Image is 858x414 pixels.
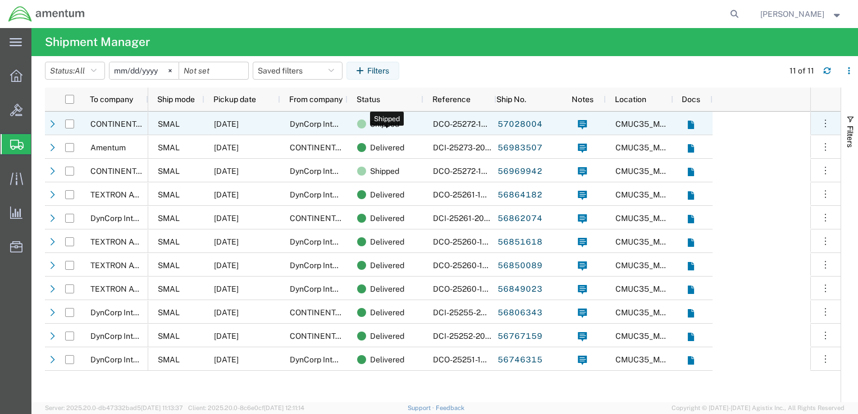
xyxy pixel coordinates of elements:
span: 09/17/2025 [214,237,239,246]
span: CONTINENTAL TESTING [290,214,380,223]
span: Amentum [90,143,126,152]
span: DynCorp International LLC [290,190,385,199]
span: Shipped [370,112,399,136]
span: CMUC35_M005 MCAS MIRAMAR, CA [615,119,822,128]
span: 09/17/2025 [214,261,239,270]
span: CONTINENTAL TESTING [290,308,380,317]
span: SMAL [158,119,180,128]
span: DCO-25260-168310 [433,237,506,246]
span: SMAL [158,355,180,364]
span: DynCorp International LLC [90,308,186,317]
span: CMUC35_M005 MCAS MIRAMAR, CA [615,190,822,199]
span: Delivered [370,324,404,348]
span: Delivered [370,230,404,254]
button: Filters [346,62,399,80]
span: CMUC35_M005 MCAS MIRAMAR, CA [615,284,822,293]
span: 09/17/2025 [214,284,239,293]
span: DynCorp International, LLC [90,355,188,364]
span: DynCorp International LLC [290,355,385,364]
a: 57028004 [497,116,543,134]
span: Notes [572,95,594,104]
span: CMUC35_M005 MCAS MIRAMAR, CA [615,214,822,223]
span: DCO-25260-168302 [433,261,507,270]
span: Location [615,95,646,104]
span: 09/18/2025 [214,214,239,223]
input: Not set [179,62,248,79]
span: TEXTRON AVIATION [90,284,164,293]
span: Pickup date [213,95,256,104]
span: 09/08/2025 [214,355,239,364]
span: Delivered [370,348,404,371]
span: DCI-25252-200530 [433,332,505,341]
span: DynCorp International LLC [290,237,385,246]
span: All [75,66,85,75]
span: CMUC35_M005 MCAS MIRAMAR, CA [615,143,822,152]
span: CMUC35_M005 MCAS MIRAMAR, CA [615,332,822,341]
span: SMAL [158,190,180,199]
span: TEXTRON AVIATION INC [90,190,180,199]
a: 56862074 [497,210,543,228]
span: DCI-25255-200691 [433,308,504,317]
span: 09/30/2025 [214,143,239,152]
span: DCO-25272-168849 [433,119,506,128]
span: DynCorp International LLC [90,214,186,223]
span: Ben Nguyen [760,8,824,20]
span: From company [289,95,343,104]
span: To company [90,95,133,104]
span: DynCorp International LLC [290,167,385,176]
a: 56746315 [497,351,543,369]
span: Ship No. [496,95,526,104]
span: TEXTRON AVIATION [90,261,164,270]
a: 56806343 [497,304,543,322]
span: SMAL [158,214,180,223]
span: 09/09/2025 [214,332,239,341]
span: Delivered [370,301,404,324]
span: SMAL [158,284,180,293]
span: DynCorp International LLC [290,284,385,293]
span: Filters [846,126,855,148]
span: CMUC35_M005 MCAS MIRAMAR, CA [615,261,822,270]
span: Delivered [370,183,404,206]
span: CMUC35_M005 MCAS MIRAMAR, CA [615,308,822,317]
span: 09/12/2025 [214,308,239,317]
span: DynCorp International LLC [90,332,186,341]
span: Delivered [370,277,404,301]
button: Saved filters [253,62,343,80]
span: Ship mode [157,95,195,104]
button: Status:All [45,62,105,80]
span: Client: 2025.20.0-8c6e0cf [188,404,304,411]
img: logo [8,6,85,22]
span: Shipped [370,159,399,183]
span: SMAL [158,237,180,246]
span: Delivered [370,136,404,159]
a: 56849023 [497,280,543,298]
span: 09/29/2025 [214,167,239,176]
span: Server: 2025.20.0-db47332bad5 [45,404,183,411]
span: Delivered [370,254,404,277]
a: Feedback [436,404,464,411]
span: 10/03/2025 [214,119,239,128]
span: TEXTRON AVIATION [90,237,164,246]
span: CONTINENTAL TESTING [290,143,380,152]
a: 56983507 [497,139,543,157]
span: [DATE] 12:11:14 [264,404,304,411]
span: CONTINENTAL TESTING [90,167,181,176]
span: [DATE] 11:13:37 [141,404,183,411]
span: CONTINENTAL TESTING [90,119,181,128]
span: DCO-25272-168849 [433,167,506,176]
a: 56969942 [497,163,543,181]
span: SMAL [158,167,180,176]
h4: Shipment Manager [45,28,150,56]
span: CONTINENTAL TESTING [290,332,380,341]
span: Delivered [370,206,404,230]
span: DCO-25251-167889 [433,355,505,364]
span: DCO-25260-168295 [433,284,507,293]
button: [PERSON_NAME] [760,7,843,21]
span: DCO-25261-168373 [433,190,505,199]
a: 56767159 [497,328,543,346]
span: CMUC35_M005 MCAS MIRAMAR, CA [615,167,822,176]
a: 56850089 [497,257,543,275]
span: SMAL [158,261,180,270]
span: 09/18/2025 [214,190,239,199]
a: 56851618 [497,233,543,251]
